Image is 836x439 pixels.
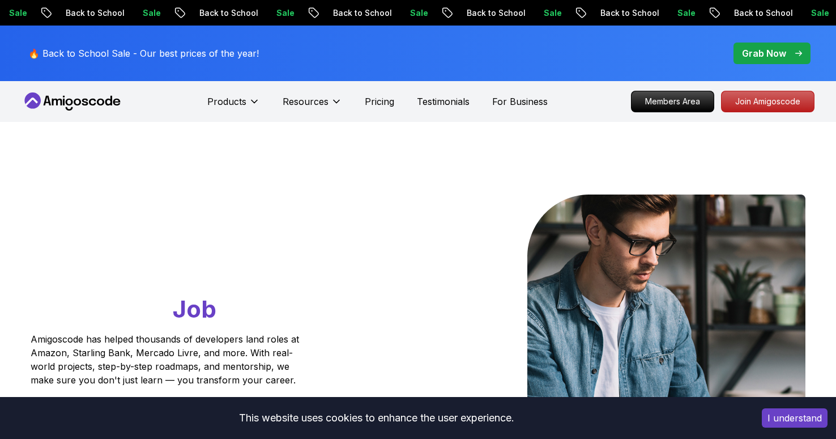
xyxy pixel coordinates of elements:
p: Back to School [446,7,523,19]
p: Back to School [312,7,389,19]
p: Back to School [178,7,255,19]
p: Back to School [713,7,790,19]
p: Grab Now [742,47,786,60]
p: Sale [523,7,559,19]
p: Members Area [632,91,714,112]
button: Products [207,95,260,117]
p: Back to School [579,7,656,19]
p: Sale [255,7,292,19]
div: This website uses cookies to enhance the user experience. [8,406,745,430]
p: Sale [790,7,826,19]
h1: Go From Learning to Hired: Master Java, Spring Boot & Cloud Skills That Get You the [31,195,343,326]
p: 🔥 Back to School Sale - Our best prices of the year! [28,47,259,60]
a: For Business [492,95,548,108]
a: Pricing [365,95,394,108]
a: Testimonials [417,95,470,108]
p: Sale [389,7,425,19]
p: Resources [283,95,329,108]
p: Sale [656,7,693,19]
a: Members Area [631,91,714,112]
button: Accept cookies [762,408,828,428]
p: Sale [122,7,158,19]
p: Join Amigoscode [722,91,814,112]
span: Job [173,294,216,323]
button: Resources [283,95,342,117]
a: Join Amigoscode [721,91,814,112]
p: Back to School [45,7,122,19]
p: Products [207,95,246,108]
p: Amigoscode has helped thousands of developers land roles at Amazon, Starling Bank, Mercado Livre,... [31,332,302,387]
